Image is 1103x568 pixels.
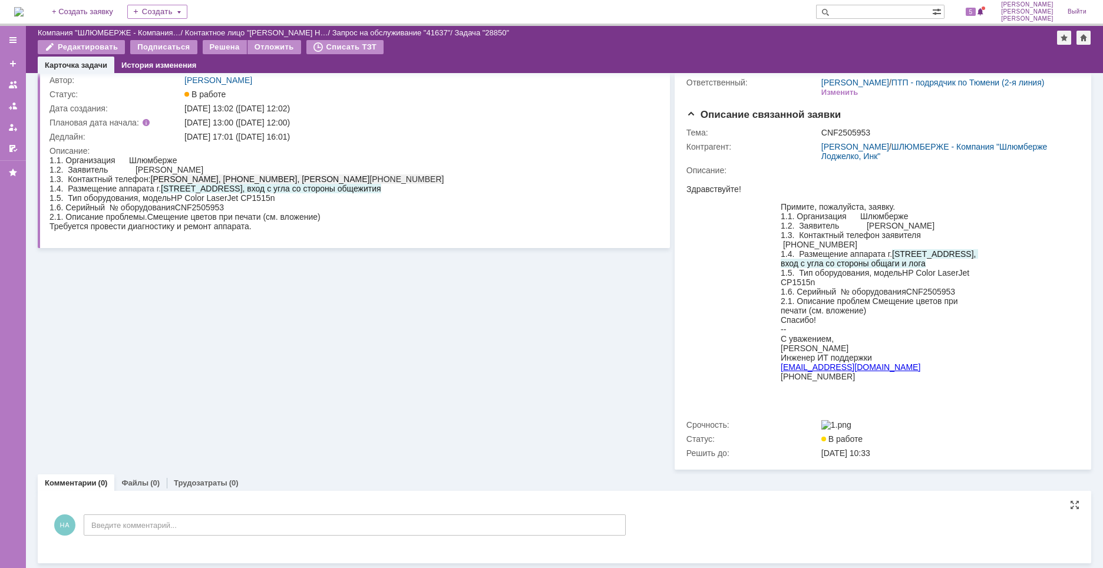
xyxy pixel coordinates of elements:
[686,448,819,458] div: Решить до:
[229,478,239,487] div: (0)
[686,128,819,137] div: Тема:
[94,93,283,112] span: HP Color LaserJet CP1515n
[94,140,291,150] div: Спасибо!
[185,28,332,37] div: /
[4,75,22,94] a: Заявки на командах
[94,178,291,187] div: Инженер ИТ поддержки
[127,5,187,19] div: Создать
[49,132,182,141] div: Дедлайн:
[49,104,182,113] div: Дата создания:
[821,142,1048,161] a: ШЛЮМБЕРЖЕ - Компания "Шлюмберже Лоджелко, Инк"
[1057,31,1071,45] div: Добавить в избранное
[821,434,863,444] span: В работе
[94,74,292,93] span: [STREET_ADDRESS], вход с угла со стороны общаги и лога
[821,88,858,97] div: Изменить
[54,514,75,536] span: НА
[821,128,1074,137] div: CNF2505953
[94,159,291,169] div: С уважением,
[174,478,227,487] a: Трудозатраты
[332,28,451,37] a: Запрос на обслуживание "41637"
[686,78,819,87] div: Ответственный:
[1001,8,1054,15] span: [PERSON_NAME]
[49,146,654,156] div: Описание:
[121,38,225,47] span: HP Color LaserJet CP1515n
[686,434,819,444] div: Статус:
[94,74,291,93] div: 1.4. Размещение аппарата г.
[821,142,1074,161] div: /
[4,139,22,158] a: Мои согласования
[94,37,291,46] div: 1.1. Организация Шлюмберже
[891,78,1045,87] a: ПТП - подрядчик по Тюмени (2-я линия)
[686,420,819,430] div: Срочность:
[94,112,291,121] div: 1.6. Серийный № оборудования
[94,93,291,112] div: 1.5. Тип оборудования, модель
[686,166,1076,175] div: Описание:
[686,142,819,151] div: Контрагент:
[121,478,148,487] a: Файлы
[4,97,22,115] a: Заявки в моей ответственности
[1076,31,1091,45] div: Сделать домашней страницей
[94,121,291,140] div: 2.1. Описание проблем Смещение цветов при печати (см. вложение)
[94,187,234,197] a: [EMAIL_ADDRESS][DOMAIN_NAME]
[184,118,652,127] div: [DATE] 13:00 ([DATE] 12:00)
[821,142,889,151] a: [PERSON_NAME]
[38,28,185,37] div: /
[98,57,271,66] span: Смещение цветов при печати (см. вложение)
[49,90,182,99] div: Статус:
[184,104,652,113] div: [DATE] 13:02 ([DATE] 12:02)
[185,28,328,37] a: Контактное лицо "[PERSON_NAME] Н…
[94,197,291,206] div: [PHONE_NUMBER]
[94,55,291,74] div: 1.3. Контактный телефон заявителя [PHONE_NUMBER]
[184,75,252,85] a: [PERSON_NAME]
[14,7,24,16] img: logo
[1001,1,1054,8] span: [PERSON_NAME]
[98,478,108,487] div: (0)
[932,5,944,16] span: Расширенный поиск
[320,19,394,28] span: [PHONE_NUMBER]
[184,90,226,99] span: В работе
[4,54,22,73] a: Создать заявку
[121,61,196,70] a: История изменения
[821,448,870,458] span: [DATE] 10:33
[94,169,291,178] div: [PERSON_NAME]
[821,78,889,87] a: [PERSON_NAME]
[455,28,510,37] div: Задача "28850"
[686,109,841,120] span: Описание связанной заявки
[38,28,181,37] a: Компания "ШЛЮМБЕРЖЕ - Компания…
[45,478,97,487] a: Комментарии
[1001,15,1054,22] span: [PERSON_NAME]
[49,75,182,85] div: Автор:
[4,118,22,137] a: Мои заявки
[220,112,269,121] span: CNF2505953
[111,28,332,38] span: [STREET_ADDRESS], вход с угла со стороны общежития
[94,46,291,55] div: 1.2. Заявитель [PERSON_NAME]
[332,28,455,37] div: /
[101,19,395,28] span: [PERSON_NAME], [PHONE_NUMBER], [PERSON_NAME]
[45,61,107,70] a: Карточка задачи
[966,8,976,16] span: 5
[94,27,291,37] div: Примите, пожалуйста, заявку.
[94,150,291,159] div: --
[184,132,652,141] div: [DATE] 17:01 ([DATE] 16:01)
[1070,500,1079,510] div: На всю страницу
[14,7,24,16] a: Перейти на домашнюю страницу
[821,78,1045,87] div: /
[150,478,160,487] div: (0)
[49,118,168,127] div: Плановая дата начала:
[126,47,174,57] span: CNF2505953
[821,420,851,430] img: 1.png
